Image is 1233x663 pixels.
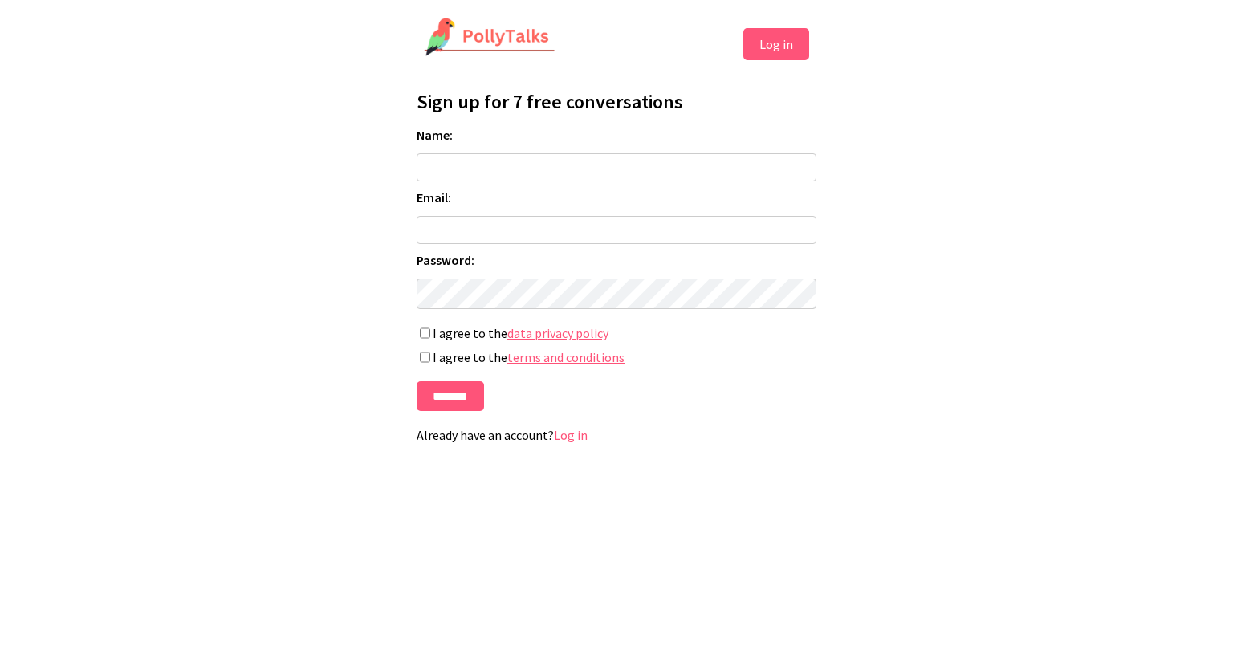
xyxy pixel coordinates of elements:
[417,252,816,268] label: Password:
[743,28,809,60] button: Log in
[417,427,816,443] p: Already have an account?
[424,18,555,58] img: PollyTalks Logo
[417,325,816,341] label: I agree to the
[417,89,816,114] h1: Sign up for 7 free conversations
[507,325,608,341] a: data privacy policy
[417,127,816,143] label: Name:
[507,349,625,365] a: terms and conditions
[420,327,430,339] input: I agree to thedata privacy policy
[420,352,430,363] input: I agree to theterms and conditions
[417,189,816,205] label: Email:
[554,427,588,443] a: Log in
[417,349,816,365] label: I agree to the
